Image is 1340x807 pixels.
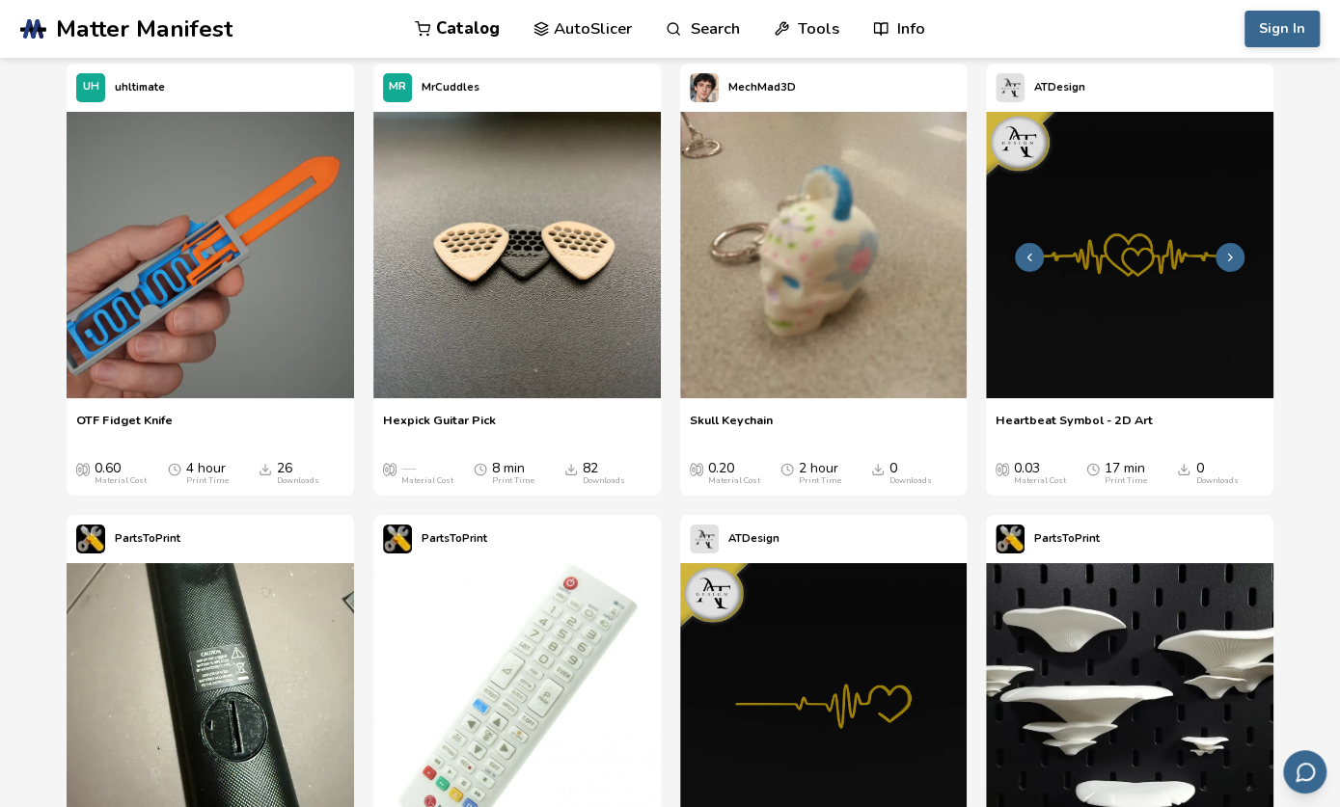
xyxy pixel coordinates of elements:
[1195,476,1238,486] div: Downloads
[690,413,773,442] a: Skull Keychain
[680,515,789,563] a: ATDesign's profileATDesign
[986,64,1095,112] a: ATDesign's profileATDesign
[708,476,760,486] div: Material Cost
[986,515,1109,563] a: PartsToPrint's profilePartsToPrint
[780,461,794,476] span: Average Print Time
[474,461,487,476] span: Average Print Time
[996,525,1025,553] img: PartsToPrint's profile
[422,528,487,549] p: PartsToPrint
[708,461,760,486] div: 0.20
[95,476,147,486] div: Material Cost
[168,461,181,476] span: Average Print Time
[115,77,165,97] p: uhltimate
[277,461,319,486] div: 26
[83,81,99,94] span: UH
[383,413,496,442] a: Hexpick Guitar Pick
[690,525,719,553] img: ATDesign's profile
[1244,11,1320,47] button: Sign In
[76,461,90,476] span: Average Cost
[401,476,453,486] div: Material Cost
[1195,461,1238,486] div: 0
[115,528,180,549] p: PartsToPrint
[277,476,319,486] div: Downloads
[583,476,625,486] div: Downloads
[799,476,841,486] div: Print Time
[1177,461,1190,476] span: Downloads
[1034,528,1100,549] p: PartsToPrint
[383,461,397,476] span: Average Cost
[422,77,479,97] p: MrCuddles
[996,73,1025,102] img: ATDesign's profile
[996,461,1009,476] span: Average Cost
[690,461,703,476] span: Average Cost
[373,515,497,563] a: PartsToPrint's profilePartsToPrint
[680,64,806,112] a: MechMad3D's profileMechMad3D
[871,461,885,476] span: Downloads
[1283,750,1326,794] button: Send feedback via email
[583,461,625,486] div: 82
[76,413,173,442] a: OTF Fidget Knife
[389,81,406,94] span: MR
[728,77,796,97] p: MechMad3D
[56,15,232,42] span: Matter Manifest
[996,413,1153,442] a: Heartbeat Symbol - 2D Art
[383,525,412,553] img: PartsToPrint's profile
[95,461,147,486] div: 0.60
[889,476,932,486] div: Downloads
[1014,461,1066,486] div: 0.03
[1014,476,1066,486] div: Material Cost
[1105,461,1147,486] div: 17 min
[259,461,272,476] span: Downloads
[564,461,578,476] span: Downloads
[728,528,779,549] p: ATDesign
[889,461,932,486] div: 0
[67,515,190,563] a: PartsToPrint's profilePartsToPrint
[186,476,229,486] div: Print Time
[1034,77,1085,97] p: ATDesign
[186,461,229,486] div: 4 hour
[492,461,534,486] div: 8 min
[799,461,841,486] div: 2 hour
[492,476,534,486] div: Print Time
[690,73,719,102] img: MechMad3D's profile
[1105,476,1147,486] div: Print Time
[76,525,105,553] img: PartsToPrint's profile
[1086,461,1100,476] span: Average Print Time
[401,461,415,476] span: —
